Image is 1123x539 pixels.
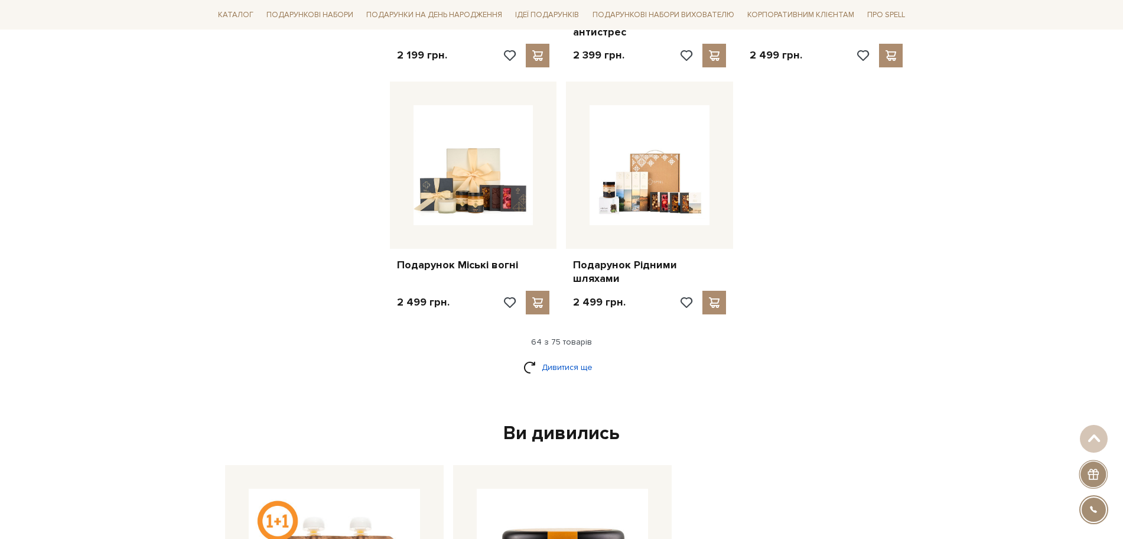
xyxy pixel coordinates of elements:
[573,48,624,62] p: 2 399 грн.
[573,296,626,309] p: 2 499 грн.
[213,6,258,24] a: Каталог
[397,296,450,309] p: 2 499 грн.
[588,5,739,25] a: Подарункові набори вихователю
[510,6,584,24] a: Ідеї подарунків
[743,5,859,25] a: Корпоративним клієнтам
[209,337,915,348] div: 64 з 75 товарів
[573,258,726,286] a: Подарунок Рідними шляхами
[862,6,910,24] a: Про Spell
[523,357,600,378] a: Дивитися ще
[750,48,802,62] p: 2 499 грн.
[397,258,550,272] a: Подарунок Міські вогні
[262,6,358,24] a: Подарункові набори
[362,6,507,24] a: Подарунки на День народження
[397,48,447,62] p: 2 199 грн.
[220,421,903,446] div: Ви дивились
